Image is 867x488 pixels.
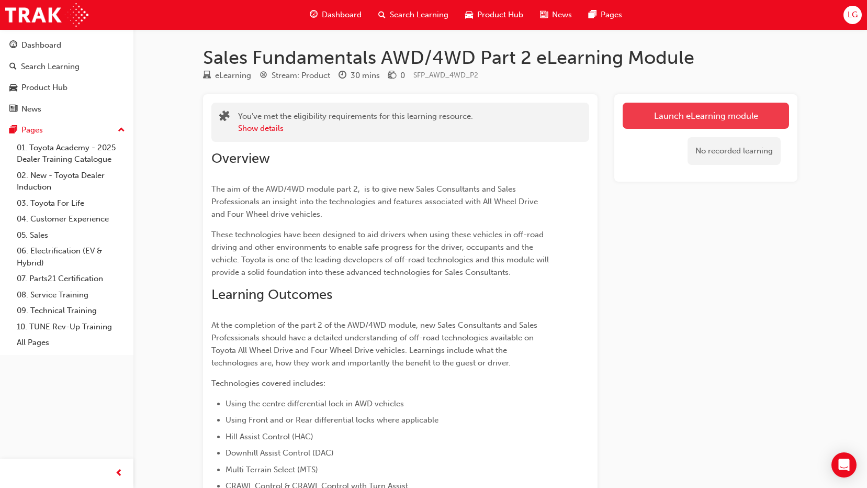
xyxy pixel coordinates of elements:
span: Technologies covered includes: [211,379,325,388]
span: Hill Assist Control (HAC) [226,432,313,441]
span: target-icon [260,71,267,81]
a: Dashboard [4,36,129,55]
span: Search Learning [390,9,448,21]
div: Dashboard [21,39,61,51]
a: 05. Sales [13,227,129,243]
a: 08. Service Training [13,287,129,303]
div: eLearning [215,70,251,82]
a: car-iconProduct Hub [457,4,532,26]
span: car-icon [465,8,473,21]
span: learningResourceType_ELEARNING-icon [203,71,211,81]
div: 30 mins [351,70,380,82]
span: Product Hub [477,9,523,21]
a: search-iconSearch Learning [370,4,457,26]
div: Type [203,69,251,82]
span: up-icon [118,124,125,137]
span: news-icon [540,8,548,21]
img: Trak [5,3,88,27]
a: news-iconNews [532,4,580,26]
span: clock-icon [339,71,346,81]
a: Search Learning [4,57,129,76]
a: 09. Technical Training [13,303,129,319]
div: Open Intercom Messenger [831,452,857,478]
button: Pages [4,120,129,140]
a: 10. TUNE Rev-Up Training [13,319,129,335]
a: 04. Customer Experience [13,211,129,227]
a: guage-iconDashboard [301,4,370,26]
a: 07. Parts21 Certification [13,271,129,287]
span: Using Front and or Rear differential locks where applicable [226,415,438,425]
div: Search Learning [21,61,80,73]
span: These technologies have been designed to aid drivers when using these vehicles in off-road drivin... [211,230,551,277]
a: News [4,99,129,119]
span: Using the centre differential lock in AWD vehicles [226,399,404,408]
a: 03. Toyota For Life [13,195,129,212]
span: search-icon [378,8,386,21]
div: Stream [260,69,330,82]
a: All Pages [13,335,129,351]
span: Pages [601,9,622,21]
div: Stream: Product [272,70,330,82]
div: You've met the eligibility requirements for this learning resource. [238,110,473,134]
button: DashboardSearch LearningProduct HubNews [4,34,129,120]
div: Price [388,69,405,82]
span: LG [848,9,858,21]
span: Learning Outcomes [211,286,332,303]
span: The aim of the AWD/4WD module part 2, is to give new Sales Consultants and Sales Professionals an... [211,184,540,219]
button: Show details [238,123,284,135]
span: puzzle-icon [219,112,230,124]
h1: Sales Fundamentals AWD/4WD Part 2 eLearning Module [203,46,797,69]
div: Duration [339,69,380,82]
span: pages-icon [9,126,17,135]
span: At the completion of the part 2 of the AWD/4WD module, new Sales Consultants and Sales Profession... [211,320,539,368]
a: 02. New - Toyota Dealer Induction [13,168,129,195]
span: Downhill Assist Control (DAC) [226,448,334,458]
a: 01. Toyota Academy - 2025 Dealer Training Catalogue [13,140,129,168]
span: car-icon [9,83,17,93]
div: News [21,103,41,115]
span: Overview [211,150,270,167]
div: Pages [21,124,43,136]
div: Product Hub [21,82,67,94]
span: guage-icon [310,8,318,21]
span: guage-icon [9,41,17,50]
span: prev-icon [115,467,123,480]
div: 0 [400,70,405,82]
span: news-icon [9,105,17,114]
a: 06. Electrification (EV & Hybrid) [13,243,129,271]
div: No recorded learning [688,137,781,165]
a: pages-iconPages [580,4,630,26]
a: Launch eLearning module [623,103,789,129]
span: Dashboard [322,9,362,21]
button: LG [843,6,862,24]
span: Learning resource code [413,71,478,80]
span: Multi Terrain Select (MTS) [226,465,318,474]
a: Product Hub [4,78,129,97]
span: pages-icon [589,8,596,21]
span: News [552,9,572,21]
span: money-icon [388,71,396,81]
span: search-icon [9,62,17,72]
